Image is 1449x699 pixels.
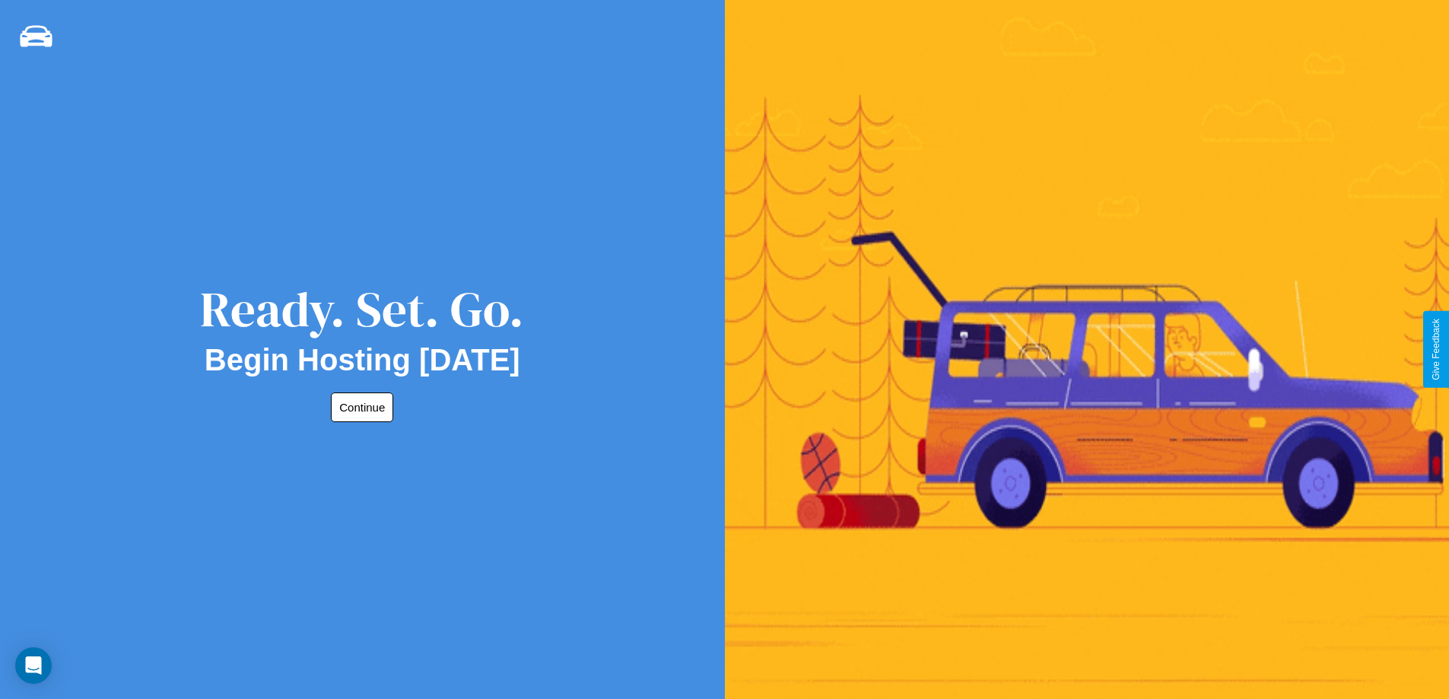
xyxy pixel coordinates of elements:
div: Open Intercom Messenger [15,647,52,684]
div: Give Feedback [1431,319,1441,380]
h2: Begin Hosting [DATE] [205,343,520,377]
button: Continue [331,392,393,422]
div: Ready. Set. Go. [200,275,524,343]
